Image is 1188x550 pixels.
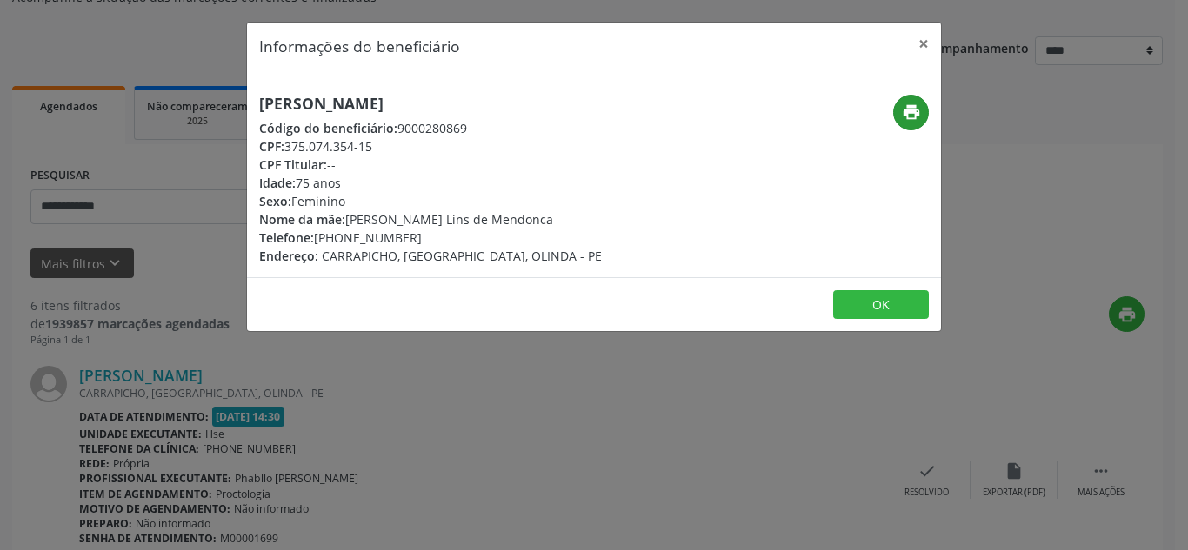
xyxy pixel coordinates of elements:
[259,120,397,136] span: Código do beneficiário:
[259,156,327,173] span: CPF Titular:
[833,290,929,320] button: OK
[259,210,602,229] div: [PERSON_NAME] Lins de Mendonca
[322,248,602,264] span: CARRAPICHO, [GEOGRAPHIC_DATA], OLINDA - PE
[259,137,602,156] div: 375.074.354-15
[259,175,296,191] span: Idade:
[259,229,602,247] div: [PHONE_NUMBER]
[893,95,929,130] button: print
[259,229,314,246] span: Telefone:
[259,35,460,57] h5: Informações do beneficiário
[259,119,602,137] div: 9000280869
[902,103,921,122] i: print
[259,248,318,264] span: Endereço:
[906,23,941,65] button: Close
[259,156,602,174] div: --
[259,138,284,155] span: CPF:
[259,174,602,192] div: 75 anos
[259,211,345,228] span: Nome da mãe:
[259,95,602,113] h5: [PERSON_NAME]
[259,193,291,209] span: Sexo:
[259,192,602,210] div: Feminino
